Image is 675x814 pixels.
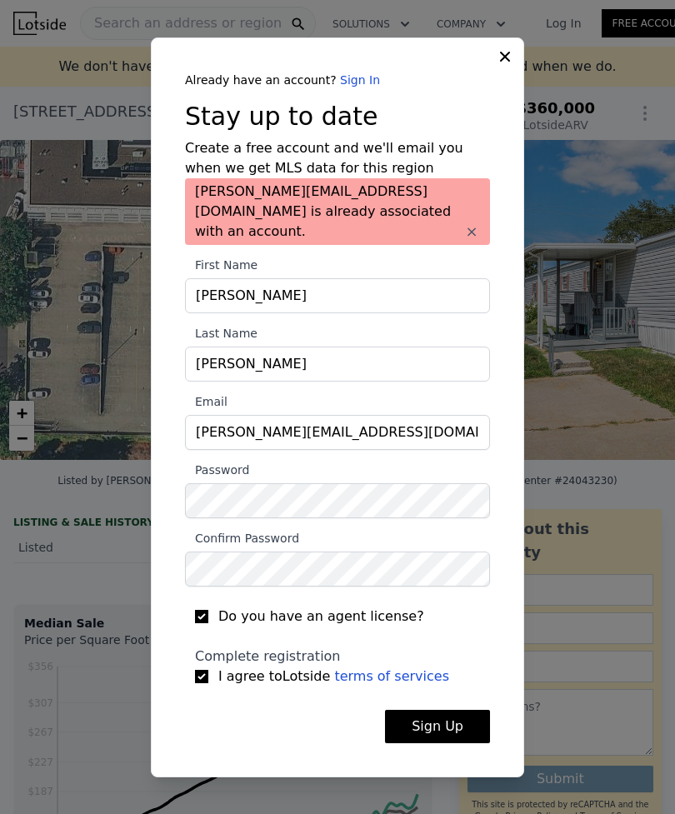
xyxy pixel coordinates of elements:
[340,73,380,87] a: Sign In
[185,532,299,545] span: Confirm Password
[185,258,257,272] span: First Name
[185,138,490,178] h4: Create a free account and we'll email you when we get MLS data for this region
[185,552,490,587] input: Confirm Password
[185,347,490,382] input: Last Name
[185,278,490,313] input: First Name
[185,395,227,408] span: Email
[185,327,257,340] span: Last Name
[185,102,490,132] h3: Stay up to date
[185,178,490,245] div: [PERSON_NAME][EMAIL_ADDRESS][DOMAIN_NAME] is already associated with an account.
[185,72,490,88] div: Already have an account?
[218,667,449,687] span: I agree to Lotside
[195,670,208,683] input: I agree toLotside terms of services
[185,463,249,477] span: Password
[385,710,490,743] button: Sign Up
[334,668,449,684] a: terms of services
[185,415,490,450] input: Email
[218,607,424,627] span: Do you have an agent license?
[185,483,490,518] input: Password
[195,648,341,664] span: Complete registration
[463,223,480,240] button: ×
[195,610,208,623] input: Do you have an agent license?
